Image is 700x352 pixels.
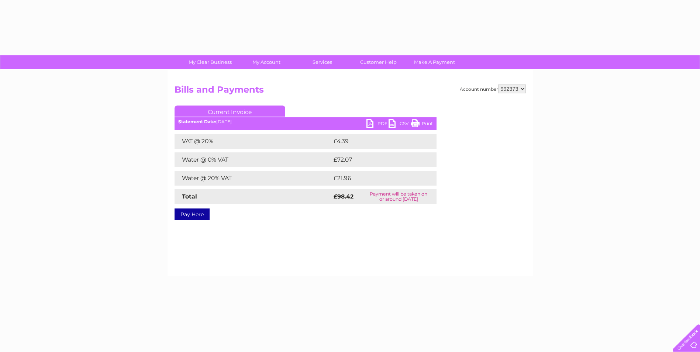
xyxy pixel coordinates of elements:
[236,55,297,69] a: My Account
[389,119,411,130] a: CSV
[334,193,354,200] strong: £98.42
[175,134,332,149] td: VAT @ 20%
[332,152,421,167] td: £72.07
[175,119,437,124] div: [DATE]
[175,171,332,186] td: Water @ 20% VAT
[175,84,526,99] h2: Bills and Payments
[182,193,197,200] strong: Total
[178,119,216,124] b: Statement Date:
[180,55,241,69] a: My Clear Business
[411,119,433,130] a: Print
[348,55,409,69] a: Customer Help
[332,171,421,186] td: £21.96
[175,106,285,117] a: Current Invoice
[404,55,465,69] a: Make A Payment
[366,119,389,130] a: PDF
[361,189,437,204] td: Payment will be taken on or around [DATE]
[175,208,210,220] a: Pay Here
[175,152,332,167] td: Water @ 0% VAT
[460,84,526,93] div: Account number
[292,55,353,69] a: Services
[332,134,419,149] td: £4.39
